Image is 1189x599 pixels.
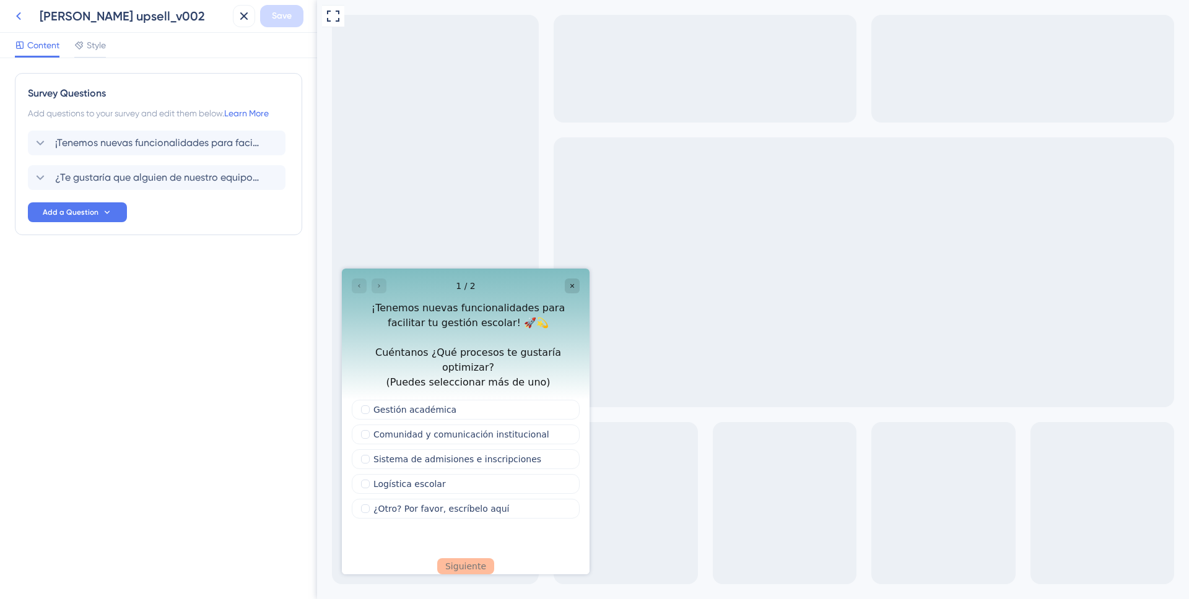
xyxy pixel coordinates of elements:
span: Content [27,38,59,53]
div: Survey Questions [28,86,289,101]
div: Add questions to your survey and edit them below. [28,106,289,121]
button: Save [260,5,303,27]
button: Add a Question [28,202,127,222]
iframe: UserGuiding Survey [25,269,272,574]
span: Save [272,9,292,24]
span: Style [87,38,106,53]
span: ¿Te gustaría que alguien de nuestro equipo te muestre cómo optimizar tu gestión escolar? Por favo... [55,170,259,185]
span: ¡Tenemos nuevas funcionalidades para facilitar tu gestión escolar! 🚀💫 Cuéntanos ¿Qué procesos te ... [55,136,259,150]
button: Siguiente [95,290,152,306]
div: [PERSON_NAME] upsell_v002 [40,7,228,25]
a: Learn More [224,108,269,118]
span: Add a Question [43,207,98,217]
